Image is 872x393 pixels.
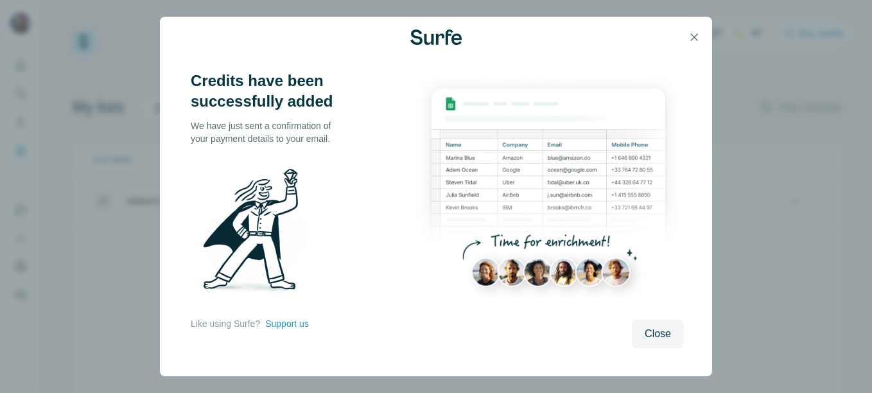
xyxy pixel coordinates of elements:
[191,317,260,330] p: Like using Surfe?
[265,317,309,330] button: Support us
[413,71,684,311] img: Enrichment Hub - Sheet Preview
[632,320,684,348] button: Close
[645,326,671,342] span: Close
[191,119,345,145] p: We have just sent a confirmation of your payment details to your email.
[410,30,462,45] img: Surfe Logo
[191,161,324,304] img: Surfe Illustration - Man holding diamond
[191,71,345,112] h3: Credits have been successfully added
